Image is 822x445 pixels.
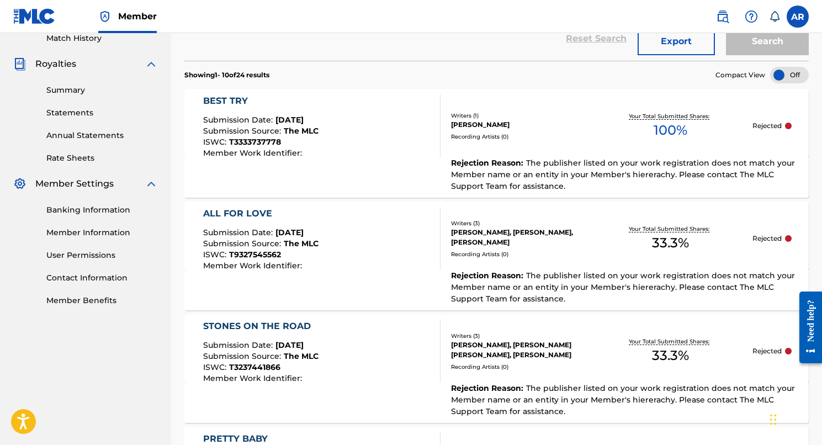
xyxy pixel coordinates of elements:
[745,10,758,23] img: help
[638,28,715,55] button: Export
[203,115,275,125] span: Submission Date :
[275,340,304,350] span: [DATE]
[229,250,281,259] span: T9327545562
[98,10,112,23] img: Top Rightsholder
[203,148,305,158] span: Member Work Identifier :
[451,250,589,258] div: Recording Artists ( 0 )
[184,202,809,310] a: ALL FOR LOVESubmission Date:[DATE]Submission Source:The MLCISWC:T9327545562Member Work Identifier...
[184,89,809,198] a: BEST TRYSubmission Date:[DATE]Submission Source:The MLCISWC:T3333737778Member Work Identifier:Wri...
[629,112,712,120] p: Your Total Submitted Shares:
[752,234,782,243] p: Rejected
[203,373,305,383] span: Member Work Identifier :
[451,340,589,360] div: [PERSON_NAME], [PERSON_NAME] [PERSON_NAME], [PERSON_NAME]
[451,219,589,227] div: Writers ( 3 )
[145,177,158,190] img: expand
[203,351,284,361] span: Submission Source :
[769,11,780,22] div: Notifications
[740,6,762,28] div: Help
[46,250,158,261] a: User Permissions
[13,177,26,190] img: Member Settings
[46,33,158,44] a: Match History
[203,126,284,136] span: Submission Source :
[203,137,229,147] span: ISWC :
[451,383,526,393] span: Rejection Reason :
[787,6,809,28] div: User Menu
[451,133,589,141] div: Recording Artists ( 0 )
[451,271,526,280] span: Rejection Reason :
[203,340,275,350] span: Submission Date :
[451,158,795,191] span: The publisher listed on your work registration does not match your Member name or an entity in yo...
[752,121,782,131] p: Rejected
[184,314,809,423] a: STONES ON THE ROADSubmission Date:[DATE]Submission Source:The MLCISWC:T3237441866Member Work Iden...
[203,239,284,248] span: Submission Source :
[203,94,319,108] div: BEST TRY
[46,227,158,239] a: Member Information
[203,227,275,237] span: Submission Date :
[35,57,76,71] span: Royalties
[767,392,822,445] iframe: Chat Widget
[451,227,589,247] div: [PERSON_NAME], [PERSON_NAME], [PERSON_NAME]
[203,207,319,220] div: ALL FOR LOVE
[184,70,269,80] p: Showing 1 - 10 of 24 results
[451,120,589,130] div: [PERSON_NAME]
[629,337,712,346] p: Your Total Submitted Shares:
[203,362,229,372] span: ISWC :
[46,84,158,96] a: Summary
[46,204,158,216] a: Banking Information
[229,362,280,372] span: T3237441866
[712,6,734,28] a: Public Search
[451,363,589,371] div: Recording Artists ( 0 )
[118,10,157,23] span: Member
[145,57,158,71] img: expand
[46,272,158,284] a: Contact Information
[752,346,782,356] p: Rejected
[716,10,729,23] img: search
[203,250,229,259] span: ISWC :
[275,115,304,125] span: [DATE]
[451,271,795,304] span: The publisher listed on your work registration does not match your Member name or an entity in yo...
[203,320,319,333] div: STONES ON THE ROAD
[229,137,281,147] span: T3333737778
[46,107,158,119] a: Statements
[284,351,319,361] span: The MLC
[652,346,689,365] span: 33.3 %
[770,403,777,436] div: Drag
[451,383,795,416] span: The publisher listed on your work registration does not match your Member name or an entity in yo...
[203,261,305,271] span: Member Work Identifier :
[284,239,319,248] span: The MLC
[654,120,687,140] span: 100 %
[791,280,822,374] iframe: Resource Center
[451,112,589,120] div: Writers ( 1 )
[451,158,526,168] span: Rejection Reason :
[13,8,56,24] img: MLC Logo
[284,126,319,136] span: The MLC
[46,130,158,141] a: Annual Statements
[46,152,158,164] a: Rate Sheets
[275,227,304,237] span: [DATE]
[13,57,26,71] img: Royalties
[652,233,689,253] span: 33.3 %
[46,295,158,306] a: Member Benefits
[629,225,712,233] p: Your Total Submitted Shares:
[451,332,589,340] div: Writers ( 3 )
[715,70,765,80] span: Compact View
[35,177,114,190] span: Member Settings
